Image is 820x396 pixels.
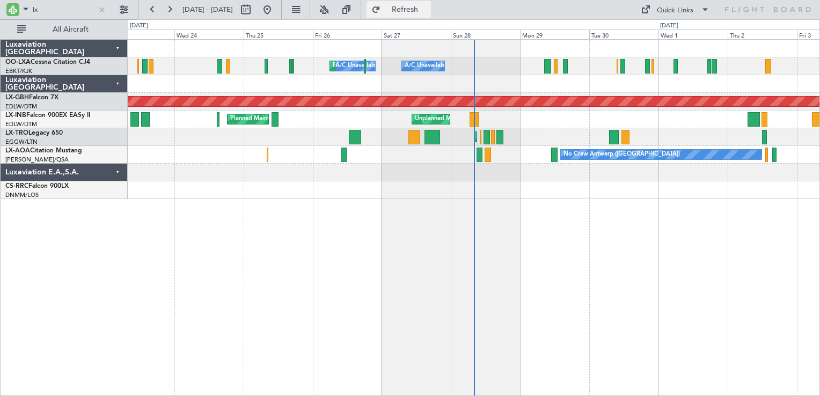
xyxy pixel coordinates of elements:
span: Refresh [383,6,428,13]
div: A/C Unavailable [GEOGRAPHIC_DATA] ([GEOGRAPHIC_DATA] National) [335,58,535,74]
input: A/C (Reg. or Type) [33,2,94,18]
span: CS-RRC [5,183,28,189]
div: Tue 30 [589,30,658,39]
div: Thu 25 [244,30,313,39]
a: LX-TROLegacy 650 [5,130,63,136]
span: LX-TRO [5,130,28,136]
a: [PERSON_NAME]/QSA [5,156,69,164]
a: LX-GBHFalcon 7X [5,94,58,101]
span: [DATE] - [DATE] [182,5,233,14]
div: [DATE] [660,21,678,31]
div: A/C Unavailable [405,58,449,74]
a: EDLW/DTM [5,102,37,111]
a: LX-AOACitation Mustang [5,148,82,154]
div: Wed 1 [658,30,728,39]
button: Quick Links [635,1,715,18]
div: Planned Maint [GEOGRAPHIC_DATA] ([GEOGRAPHIC_DATA]) [230,111,399,127]
span: OO-LXA [5,59,31,65]
button: Refresh [367,1,431,18]
a: LX-INBFalcon 900EX EASy II [5,112,90,119]
div: Sun 28 [451,30,520,39]
a: EDLW/DTM [5,120,37,128]
span: LX-INB [5,112,26,119]
div: [DATE] [130,21,148,31]
a: EBKT/KJK [5,67,32,75]
div: Quick Links [657,5,693,16]
a: DNMM/LOS [5,191,39,199]
a: CS-RRCFalcon 900LX [5,183,69,189]
button: All Aircraft [12,21,116,38]
a: EGGW/LTN [5,138,38,146]
div: Wed 24 [174,30,244,39]
div: Planned Maint Kortrijk-[GEOGRAPHIC_DATA] [333,58,458,74]
div: Tue 23 [105,30,174,39]
div: Sat 27 [382,30,451,39]
div: Unplanned Maint Roma (Ciampino) [415,111,511,127]
div: Thu 2 [728,30,797,39]
span: LX-AOA [5,148,30,154]
span: All Aircraft [28,26,113,33]
div: No Crew Antwerp ([GEOGRAPHIC_DATA]) [563,146,680,163]
div: Fri 26 [313,30,382,39]
a: OO-LXACessna Citation CJ4 [5,59,90,65]
span: LX-GBH [5,94,29,101]
div: Mon 29 [520,30,589,39]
